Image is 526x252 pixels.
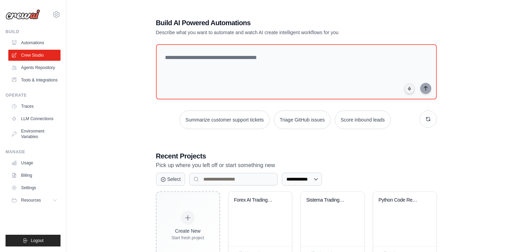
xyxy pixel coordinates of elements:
[8,170,61,181] a: Billing
[8,113,61,124] a: LLM Connections
[172,235,204,241] div: Start fresh project
[156,151,437,161] h3: Recent Projects
[8,126,61,142] a: Environment Variables
[379,197,421,203] div: Python Code Review & Analysis Automation
[8,50,61,61] a: Crew Studio
[404,84,415,94] button: Click to speak your automation idea
[6,29,61,35] div: Build
[8,37,61,48] a: Automations
[6,235,61,246] button: Logout
[156,173,185,186] button: Select
[274,110,331,129] button: Triage GitHub issues
[8,62,61,73] a: Agents Repository
[156,161,437,170] p: Pick up where you left off or start something new
[8,195,61,206] button: Resources
[8,182,61,193] a: Settings
[6,93,61,98] div: Operate
[21,197,41,203] span: Resources
[172,227,204,234] div: Create New
[419,110,437,128] button: Get new suggestions
[179,110,269,129] button: Summarize customer support tickets
[6,9,40,20] img: Logo
[234,197,276,203] div: Forex AI Trading System
[8,75,61,86] a: Tools & Integrations
[156,18,388,28] h1: Build AI Powered Automations
[8,157,61,168] a: Usage
[306,197,348,203] div: Sistema Trading Forex - Desenvolvimento Modular Evolutivo
[156,29,388,36] p: Describe what you want to automate and watch AI create intelligent workflows for you
[6,149,61,155] div: Manage
[8,101,61,112] a: Traces
[31,238,44,243] span: Logout
[335,110,391,129] button: Score inbound leads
